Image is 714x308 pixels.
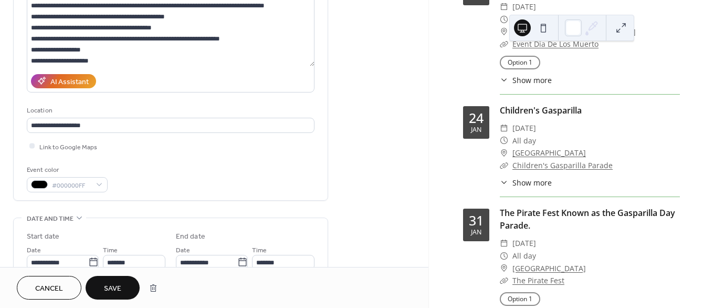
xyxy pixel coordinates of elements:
span: Date and time [27,213,73,224]
div: 24 [469,111,484,125]
a: [GEOGRAPHIC_DATA] [512,147,586,159]
button: ​Show more [500,75,552,86]
div: Jan [471,229,481,236]
button: AI Assistant [31,74,96,88]
div: ​ [500,177,508,188]
div: End date [176,231,205,242]
a: Event Dia De Los Muerto [512,39,598,49]
span: All day [512,250,536,262]
a: Children's Gasparilla Parade [512,160,613,170]
span: [DATE] [512,1,536,13]
div: ​ [500,274,508,287]
span: Save [104,283,121,294]
div: ​ [500,13,508,26]
div: ​ [500,262,508,275]
div: Jan [471,127,481,134]
div: ​ [500,38,508,50]
div: ​ [500,147,508,159]
div: ​ [500,1,508,13]
button: Cancel [17,276,81,300]
span: [DATE] [512,237,536,250]
span: Date [27,244,41,255]
div: Event color [27,165,106,176]
div: ​ [500,159,508,172]
span: Cancel [35,283,63,294]
a: Children's Gasparilla [500,105,582,116]
button: ​Show more [500,177,552,188]
a: [GEOGRAPHIC_DATA] [512,262,586,275]
a: The Pirate Fest Known as the Gasparilla Day Parade. [500,207,675,231]
span: Time [252,244,267,255]
span: 4:00pm [512,13,539,26]
span: Link to Google Maps [39,141,97,152]
div: Start date [27,231,59,242]
span: - [539,13,541,26]
a: The Pirate Fest [512,275,564,285]
span: [DATE] [512,122,536,135]
div: ​ [500,122,508,135]
span: Show more [512,177,552,188]
div: ​ [500,75,508,86]
span: #000000FF [52,180,91,191]
div: ​ [500,135,508,147]
span: All day [512,135,536,147]
div: ​ [500,237,508,250]
span: Show more [512,75,552,86]
span: Time [103,244,118,255]
div: 31 [469,214,484,227]
div: Location [27,105,312,116]
div: ​ [500,26,508,38]
span: Date [176,244,190,255]
button: Save [86,276,140,300]
span: 8:00pm [541,13,568,26]
div: ​ [500,250,508,262]
div: AI Assistant [50,76,89,87]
